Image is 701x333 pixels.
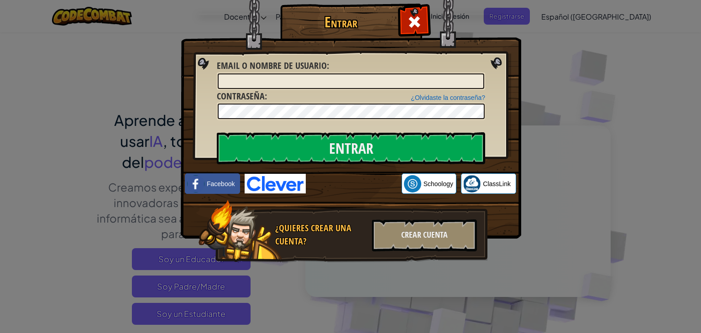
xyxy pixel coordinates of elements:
[275,222,366,248] div: ¿Quieres crear una cuenta?
[217,90,265,102] span: Contraseña
[463,175,481,193] img: classlink-logo-small.png
[372,219,477,251] div: Crear Cuenta
[483,179,511,188] span: ClassLink
[217,59,329,73] label: :
[187,175,204,193] img: facebook_small.png
[306,174,402,194] iframe: Botón de Acceder con Google
[207,179,235,188] span: Facebook
[282,14,399,30] h1: Entrar
[217,90,267,103] label: :
[245,174,306,193] img: clever-logo-blue.png
[424,179,453,188] span: Schoology
[404,175,421,193] img: schoology.png
[411,94,485,101] a: ¿Olvidaste la contraseña?
[217,132,485,164] input: Entrar
[217,59,327,72] span: Email o Nombre de usuario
